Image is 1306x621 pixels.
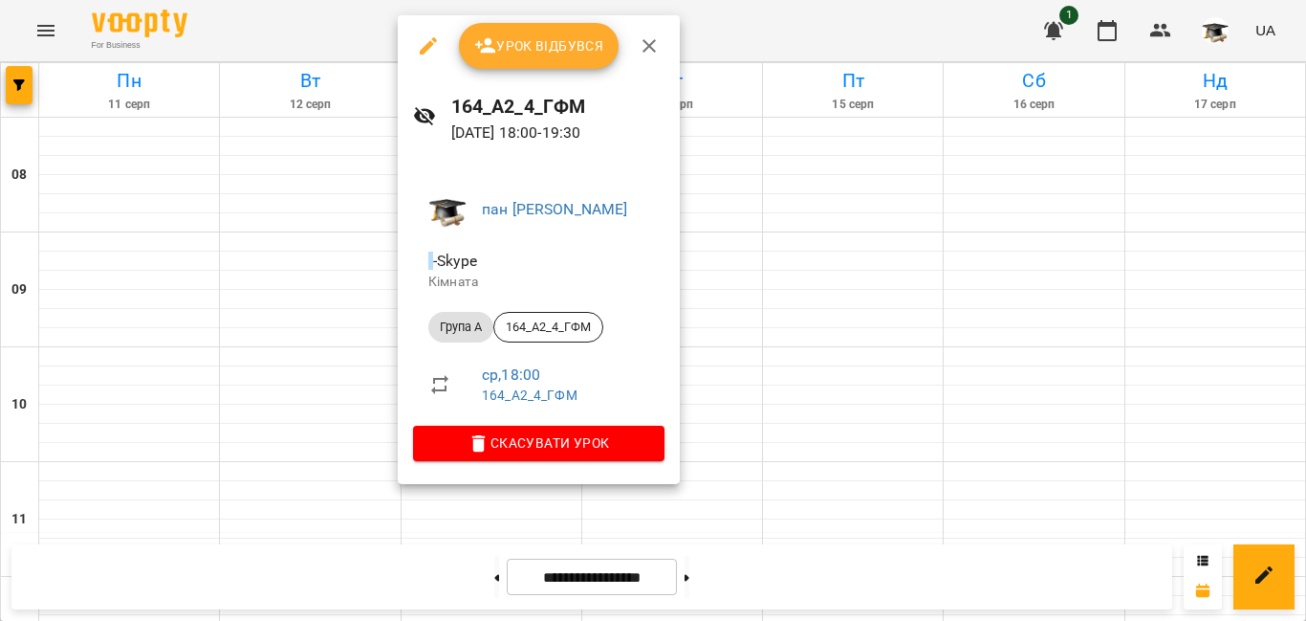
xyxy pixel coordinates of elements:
button: Скасувати Урок [413,426,664,460]
p: [DATE] 18:00 - 19:30 [451,122,664,144]
span: Урок відбувся [474,34,604,57]
p: Кімната [428,273,649,292]
a: пан [PERSON_NAME] [482,200,628,218]
span: Скасувати Урок [428,432,649,455]
a: 164_А2_4_ГФМ [482,388,577,403]
div: 164_А2_4_ГФМ [493,312,603,343]
h6: 164_А2_4_ГФМ [451,92,664,122]
img: 799722d1e4806ad049f10b02fe9e8a3e.jpg [428,190,467,229]
span: - Skype [428,252,481,270]
a: ср , 18:00 [482,366,540,384]
span: 164_А2_4_ГФМ [494,319,602,336]
button: Урок відбувся [459,23,620,69]
span: Група A [428,319,493,336]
